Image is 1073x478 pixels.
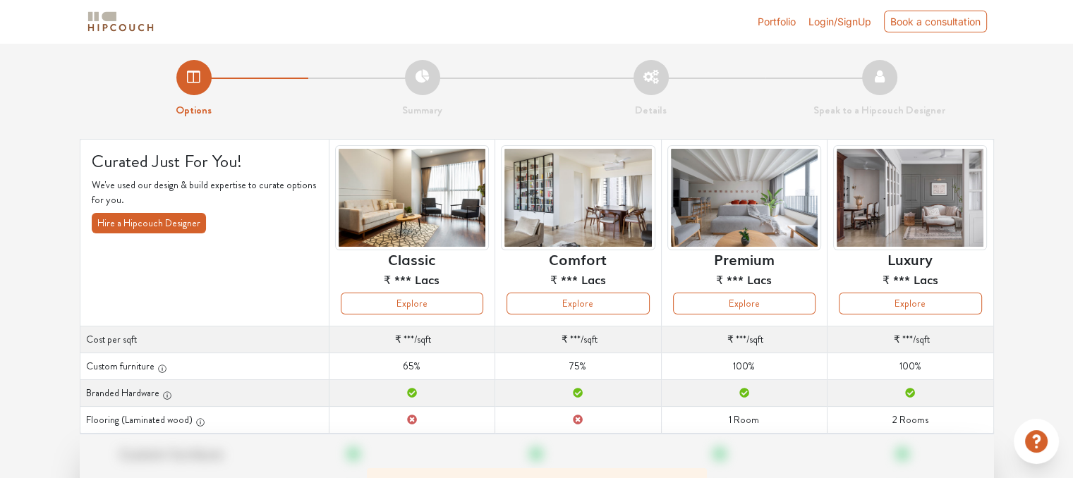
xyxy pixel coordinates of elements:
td: 75% [495,353,661,380]
td: /sqft [495,326,661,353]
td: /sqft [329,326,495,353]
span: logo-horizontal.svg [85,6,156,37]
strong: Summary [402,102,442,118]
img: header-preview [335,145,489,250]
p: We've used our design & build expertise to curate options for you. [92,178,317,207]
td: 65% [329,353,495,380]
strong: Speak to a Hipcouch Designer [813,102,945,118]
button: Explore [839,293,981,314]
div: Book a consultation [884,11,987,32]
td: /sqft [828,326,993,353]
h6: Luxury [887,250,933,267]
td: 100% [828,353,993,380]
td: /sqft [661,326,827,353]
td: 1 Room [661,407,827,434]
img: header-preview [667,145,821,250]
strong: Details [635,102,667,118]
th: Custom furniture [80,353,329,380]
th: Branded Hardware [80,380,329,407]
span: Login/SignUp [808,16,871,27]
h4: Curated Just For You! [92,151,317,172]
button: Explore [507,293,649,314]
a: Portfolio [758,14,796,29]
strong: Options [176,102,212,118]
button: Hire a Hipcouch Designer [92,213,206,233]
h6: Premium [714,250,775,267]
td: 2 Rooms [828,407,993,434]
img: header-preview [501,145,655,250]
h6: Classic [388,250,435,267]
img: header-preview [833,145,987,250]
img: logo-horizontal.svg [85,9,156,34]
button: Explore [341,293,483,314]
h6: Comfort [549,250,607,267]
td: 100% [661,353,827,380]
th: Flooring (Laminated wood) [80,407,329,434]
th: Cost per sqft [80,326,329,353]
button: Explore [673,293,816,314]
